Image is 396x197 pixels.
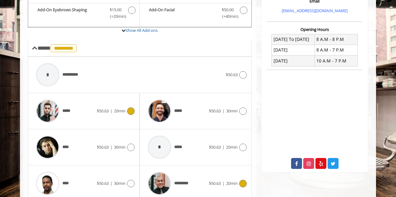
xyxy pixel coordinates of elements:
[97,144,109,150] span: $50.63
[282,8,348,13] a: [EMAIL_ADDRESS][DOMAIN_NAME]
[114,180,126,186] span: 30min
[314,56,358,66] td: 10 A.M - 7 P.M
[110,144,112,150] span: |
[314,34,358,45] td: 8 A.M - 8 P.M
[272,34,315,45] td: [DATE] To [DATE]
[209,144,221,150] span: $50.63
[106,13,125,20] span: (+20min )
[209,180,221,186] span: $50.63
[267,27,363,32] h3: Opening Hours
[149,7,215,20] b: Add-On Facial
[314,45,358,55] td: 8 A.M - 7 P.M
[222,144,225,150] span: |
[226,144,238,150] span: 20min
[222,108,225,114] span: |
[110,7,121,13] span: $15.00
[126,27,158,33] a: Show All Add-ons
[222,180,225,186] span: |
[272,56,315,66] td: [DATE]
[218,13,237,20] span: (+40min )
[31,7,136,21] label: Add-On Eyebrows Shaping
[37,7,103,20] b: Add-On Eyebrows Shaping
[97,180,109,186] span: $50.63
[222,7,234,13] span: $50.00
[226,72,238,77] span: $50.63
[226,180,238,186] span: 20min
[97,108,109,114] span: $50.63
[226,108,238,114] span: 30min
[209,108,221,114] span: $50.63
[110,180,112,186] span: |
[114,108,126,114] span: 20min
[143,7,248,21] label: Add-On Facial
[272,45,315,55] td: [DATE]
[110,108,112,114] span: |
[114,144,126,150] span: 30min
